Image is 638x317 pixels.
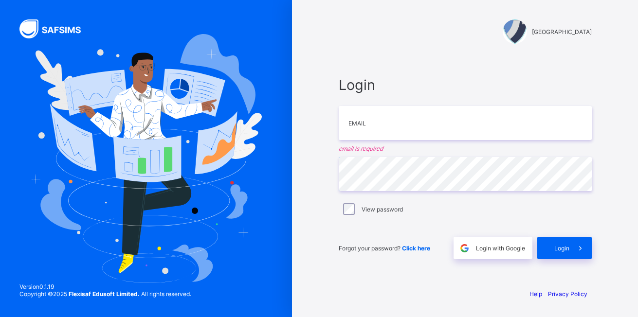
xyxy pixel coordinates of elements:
label: View password [362,206,403,213]
strong: Flexisaf Edusoft Limited. [69,290,140,298]
img: google.396cfc9801f0270233282035f929180a.svg [459,243,470,254]
span: [GEOGRAPHIC_DATA] [532,28,592,35]
a: Click here [402,245,430,252]
span: Version 0.1.19 [19,283,191,290]
a: Privacy Policy [548,290,587,298]
img: Hero Image [30,34,262,283]
a: Help [529,290,542,298]
img: SAFSIMS Logo [19,19,92,38]
span: Copyright © 2025 All rights reserved. [19,290,191,298]
span: Login with Google [476,245,525,252]
em: email is required [339,145,592,152]
span: Login [554,245,569,252]
span: Forgot your password? [339,245,430,252]
span: Login [339,76,592,93]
